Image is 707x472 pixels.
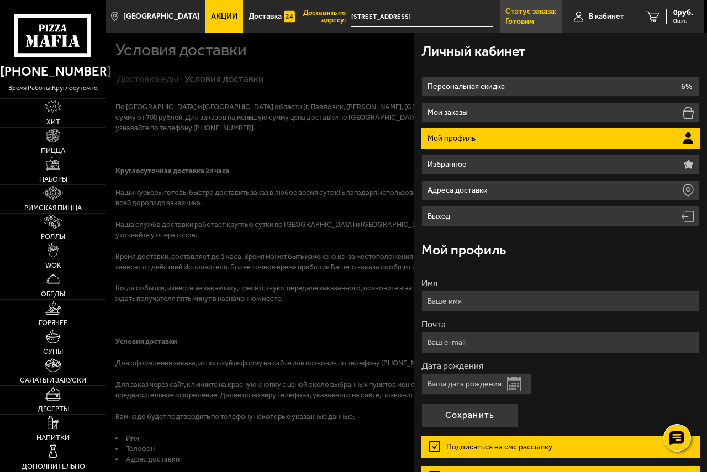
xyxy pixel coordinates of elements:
[421,436,699,458] label: Подписаться на смс рассылку
[421,44,525,58] h3: Личный кабинет
[421,332,699,353] input: Ваш e-mail
[428,161,469,168] p: Избранное
[589,13,624,20] span: В кабинет
[428,83,508,91] p: Персональная скидка
[46,119,60,126] span: Хит
[428,213,453,220] p: Выход
[681,83,692,91] p: 6%
[20,377,86,384] span: Салаты и закуски
[421,362,699,370] label: Дата рождения
[39,176,67,183] span: Наборы
[428,135,478,142] p: Мой профиль
[38,406,69,413] span: Десерты
[505,18,534,25] p: Готовим
[421,243,506,257] h3: Мой профиль
[421,279,699,288] label: Имя
[211,13,238,20] span: Акции
[41,291,65,298] span: Обеды
[43,348,63,356] span: Супы
[428,187,490,194] p: Адреса доставки
[421,320,699,329] label: Почта
[421,290,699,312] input: Ваше имя
[421,373,532,395] input: Ваша дата рождения
[22,463,85,470] span: Дополнительно
[673,18,693,24] span: 0 шт.
[421,403,518,427] button: Сохранить
[249,13,282,20] span: Доставка
[45,262,61,269] span: WOK
[284,8,295,25] img: 15daf4d41897b9f0e9f617042186c801.svg
[351,7,493,27] input: Ваш адрес доставки
[39,320,67,327] span: Горячее
[505,8,557,15] p: Статус заказа:
[41,147,65,155] span: Пицца
[24,205,82,212] span: Римская пицца
[507,377,521,391] button: Открыть календарь
[123,13,200,20] span: [GEOGRAPHIC_DATA]
[351,7,493,27] span: Россия, Санкт-Петербург, проспект Энгельса, 132к1
[36,434,70,442] span: Напитки
[673,9,693,17] span: 0 руб.
[300,9,351,24] span: Доставить по адресу:
[428,109,471,116] p: Мои заказы
[41,234,65,241] span: Роллы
